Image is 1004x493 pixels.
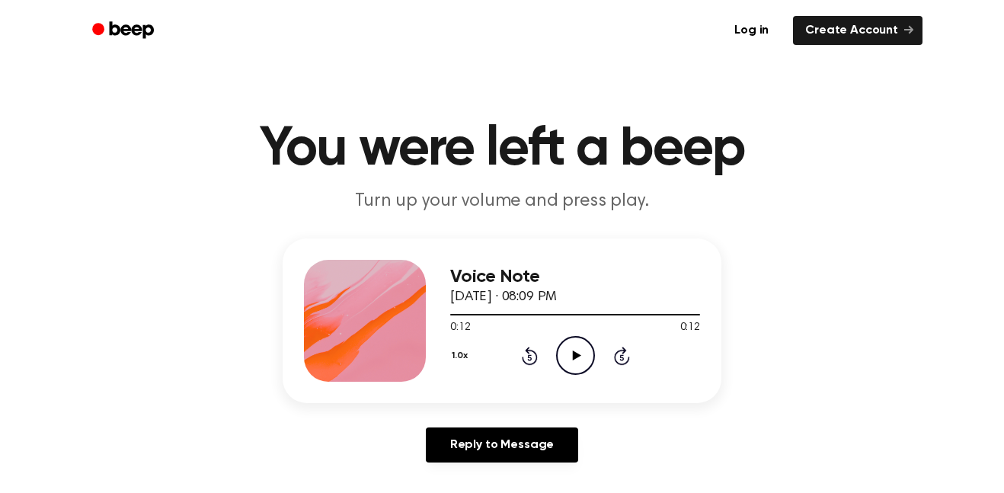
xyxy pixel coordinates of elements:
[450,290,557,304] span: [DATE] · 08:09 PM
[82,16,168,46] a: Beep
[209,189,795,214] p: Turn up your volume and press play.
[719,13,784,48] a: Log in
[793,16,922,45] a: Create Account
[450,343,473,369] button: 1.0x
[450,267,700,287] h3: Voice Note
[426,427,578,463] a: Reply to Message
[680,320,700,336] span: 0:12
[450,320,470,336] span: 0:12
[112,122,892,177] h1: You were left a beep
